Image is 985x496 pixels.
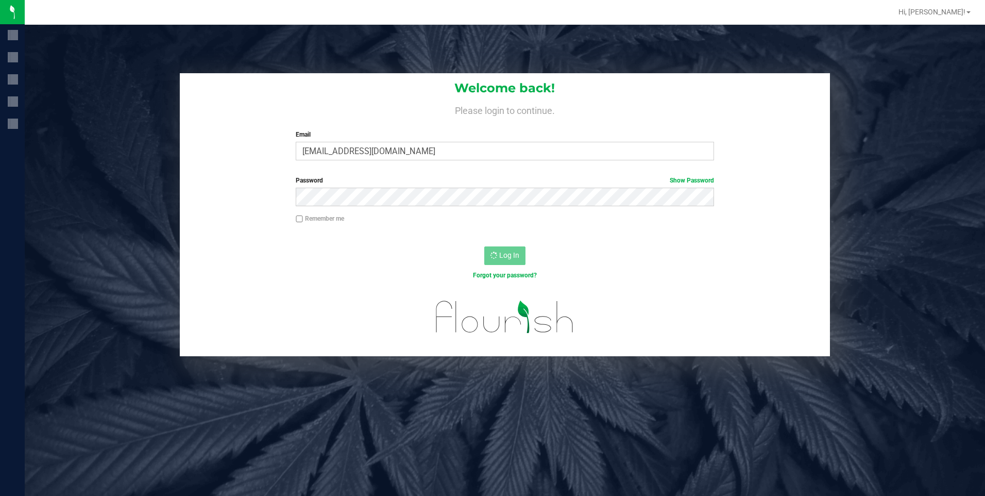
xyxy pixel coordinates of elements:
[670,177,714,184] a: Show Password
[423,291,586,343] img: flourish_logo.svg
[180,103,830,115] h4: Please login to continue.
[180,81,830,95] h1: Welcome back!
[499,251,519,259] span: Log In
[898,8,965,16] span: Hi, [PERSON_NAME]!
[296,216,303,223] input: Remember me
[296,214,344,223] label: Remember me
[296,177,323,184] span: Password
[484,246,525,265] button: Log In
[473,272,537,279] a: Forgot your password?
[296,130,714,139] label: Email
